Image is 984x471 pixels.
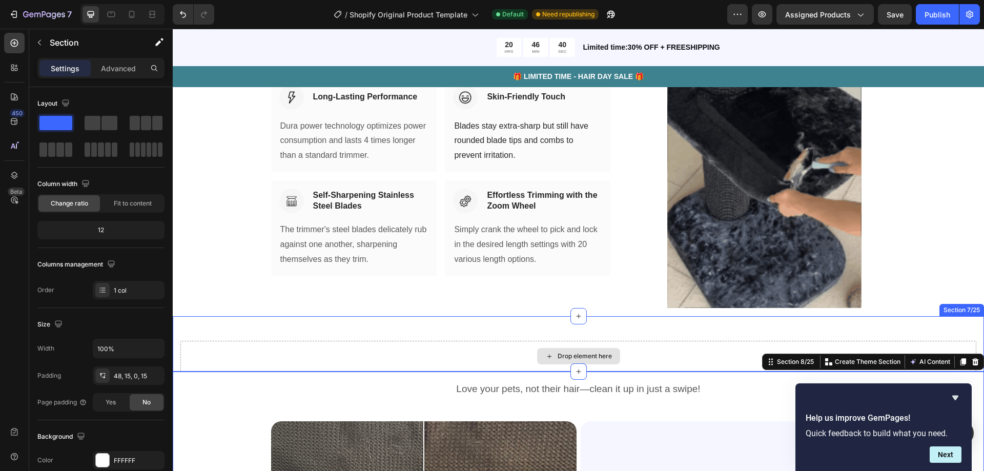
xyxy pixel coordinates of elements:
[949,392,961,404] button: Hide survey
[37,285,54,295] div: Order
[37,97,72,111] div: Layout
[37,398,87,407] div: Page padding
[39,223,162,237] div: 12
[37,430,87,444] div: Background
[67,8,72,21] p: 7
[99,354,712,367] p: Love your pets, not their hair—clean it up in just a swipe!
[50,36,134,49] p: Section
[37,177,92,191] div: Column width
[37,318,65,332] div: Size
[142,398,151,407] span: No
[662,329,728,338] p: Create Theme Section
[925,9,950,20] div: Publish
[114,456,162,465] div: FFFFFF
[93,339,164,358] input: Auto
[385,323,439,332] div: Drop element here
[281,194,429,238] p: Simply crank the wheel to pick and lock in the desired length settings with 20 various length opt...
[314,161,429,183] p: Effortless Trimming with the Zoom Wheel
[806,428,961,438] p: Quick feedback to build what you need.
[8,188,25,196] div: Beta
[4,4,76,25] button: 7
[173,4,214,25] div: Undo/Redo
[51,63,79,74] p: Settings
[101,63,136,74] p: Advanced
[930,446,961,463] button: Next question
[51,199,88,208] span: Change ratio
[502,10,524,19] span: Default
[776,4,874,25] button: Assigned Products
[108,194,255,238] p: The trimmer's steel blades delicately rub against one another, sharpening themselves as they trim.
[542,10,594,19] span: Need republishing
[345,9,347,20] span: /
[806,392,961,463] div: Help us improve GemPages!
[769,277,809,286] div: Section 7/25
[37,344,54,353] div: Width
[314,63,393,74] p: Skin-Friendly Touch
[114,286,162,295] div: 1 col
[106,398,116,407] span: Yes
[602,329,643,338] div: Section 8/25
[806,412,961,424] h2: Help us improve GemPages!
[10,109,25,117] div: 450
[37,371,61,380] div: Padding
[785,9,851,20] span: Assigned Products
[140,161,255,183] p: Self-Sharpening Stainless Steel Blades
[281,90,429,134] p: Blades stay extra-sharp but still have rounded blade tips and combs to prevent irritation.
[916,4,959,25] button: Publish
[350,9,467,20] span: Shopify Original Product Template
[887,10,904,19] span: Save
[173,29,984,471] iframe: Design area
[114,372,162,381] div: 48, 15, 0, 15
[37,456,53,465] div: Color
[114,199,152,208] span: Fit to content
[734,327,780,339] button: AI Content
[37,258,117,272] div: Columns management
[878,4,912,25] button: Save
